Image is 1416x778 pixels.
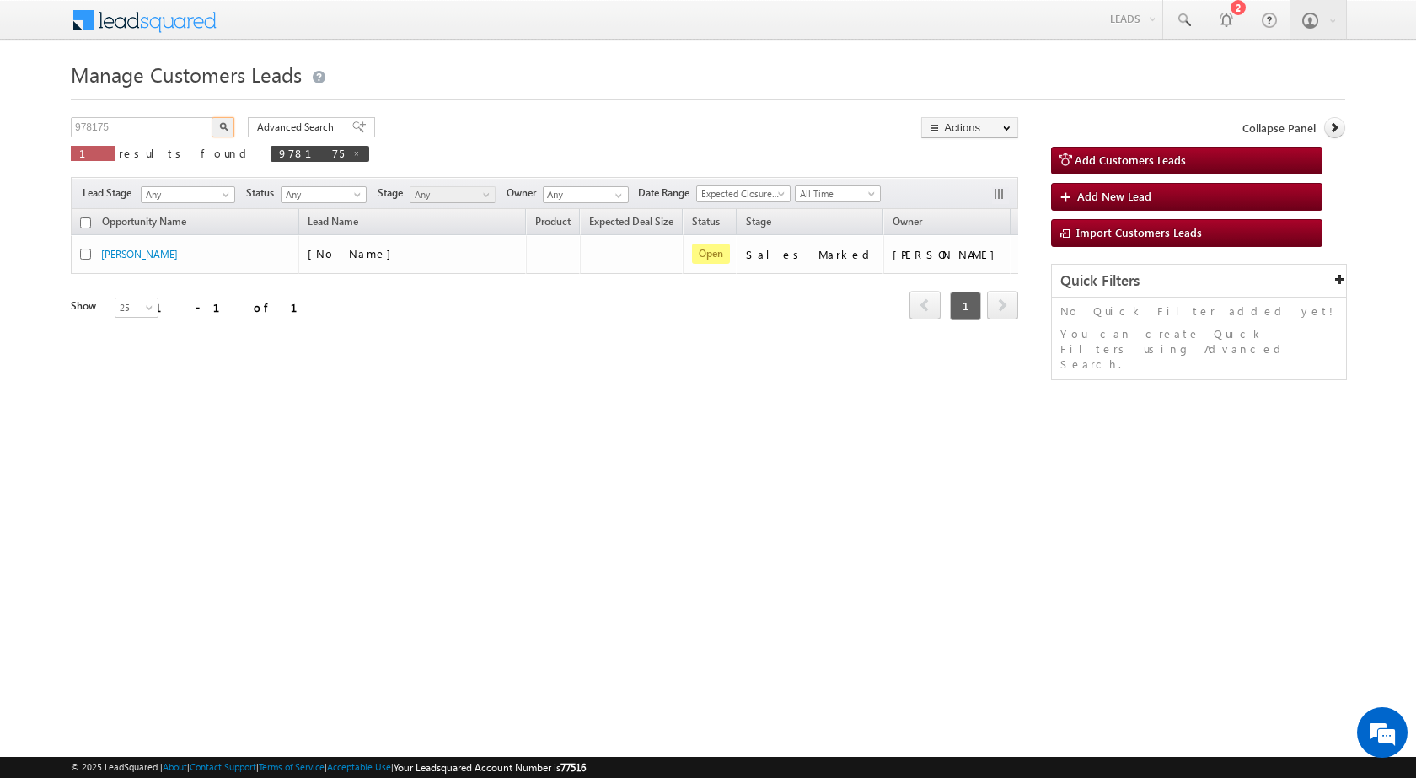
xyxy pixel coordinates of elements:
[281,186,367,203] a: Any
[282,187,362,202] span: Any
[638,185,696,201] span: Date Range
[507,185,543,201] span: Owner
[692,244,730,264] span: Open
[1011,212,1062,233] span: Actions
[697,186,785,201] span: Expected Closure Date
[378,185,410,201] span: Stage
[155,298,318,317] div: 1 - 1 of 1
[1242,121,1316,136] span: Collapse Panel
[1076,225,1202,239] span: Import Customers Leads
[299,212,367,234] span: Lead Name
[410,187,491,202] span: Any
[893,215,922,228] span: Owner
[327,761,391,772] a: Acceptable Use
[115,298,158,318] a: 25
[909,292,941,319] a: prev
[1075,153,1186,167] span: Add Customers Leads
[606,187,627,204] a: Show All Items
[684,212,728,234] a: Status
[535,215,571,228] span: Product
[987,291,1018,319] span: next
[737,212,780,234] a: Stage
[696,185,791,202] a: Expected Closure Date
[1052,265,1346,298] div: Quick Filters
[746,215,771,228] span: Stage
[279,146,344,160] span: 978175
[795,185,881,202] a: All Time
[71,61,302,88] span: Manage Customers Leads
[142,187,229,202] span: Any
[308,246,400,260] span: [No Name]
[410,186,496,203] a: Any
[219,122,228,131] img: Search
[746,247,876,262] div: Sales Marked
[71,759,586,775] span: © 2025 LeadSquared | | | | |
[581,212,682,234] a: Expected Deal Size
[119,146,253,160] span: results found
[589,215,673,228] span: Expected Deal Size
[893,247,1003,262] div: [PERSON_NAME]
[141,186,235,203] a: Any
[1077,189,1151,203] span: Add New Lead
[190,761,256,772] a: Contact Support
[79,146,106,160] span: 1
[950,292,981,320] span: 1
[94,212,195,234] a: Opportunity Name
[394,761,586,774] span: Your Leadsquared Account Number is
[257,120,339,135] span: Advanced Search
[921,117,1018,138] button: Actions
[1060,326,1338,372] p: You can create Quick Filters using Advanced Search.
[543,186,629,203] input: Type to Search
[246,185,281,201] span: Status
[987,292,1018,319] a: next
[560,761,586,774] span: 77516
[83,185,138,201] span: Lead Stage
[115,300,160,315] span: 25
[163,761,187,772] a: About
[259,761,324,772] a: Terms of Service
[796,186,876,201] span: All Time
[71,298,101,314] div: Show
[80,217,91,228] input: Check all records
[102,215,186,228] span: Opportunity Name
[1060,303,1338,319] p: No Quick Filter added yet!
[909,291,941,319] span: prev
[101,248,178,260] a: [PERSON_NAME]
